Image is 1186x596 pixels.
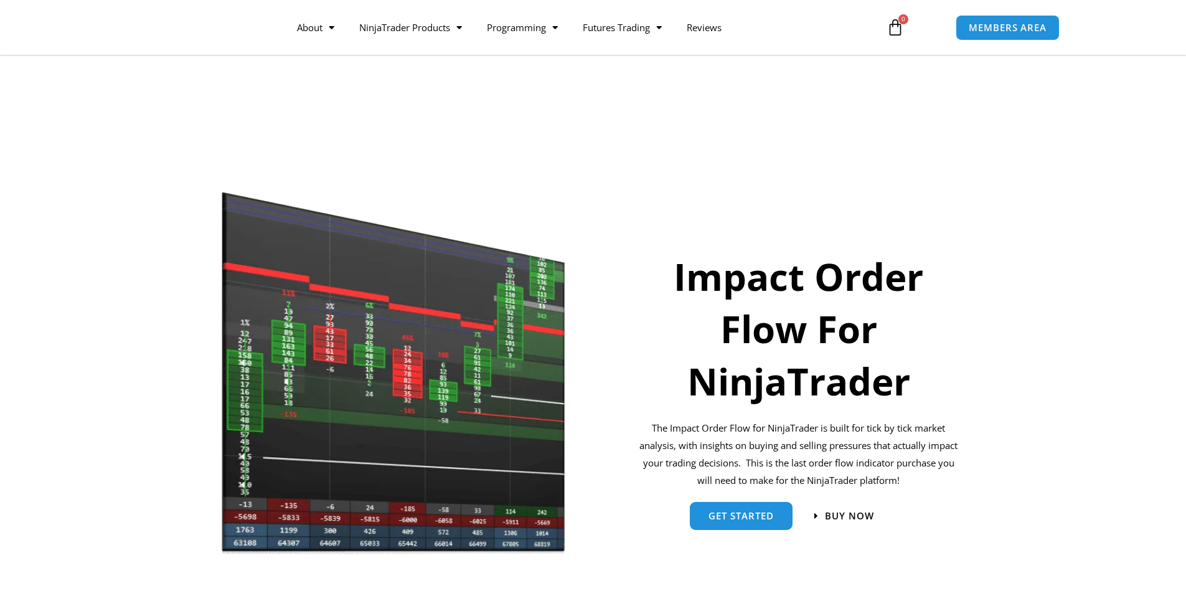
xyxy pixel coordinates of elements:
[814,511,874,521] a: Buy now
[956,15,1060,40] a: MEMBERS AREA
[825,511,874,521] span: Buy now
[969,23,1047,32] span: MEMBERS AREA
[221,189,567,557] img: Orderflow | Affordable Indicators – NinjaTrader
[285,13,872,42] nav: Menu
[638,250,961,407] h1: Impact Order Flow For NinjaTrader
[690,502,793,530] a: get started
[638,420,961,489] p: The Impact Order Flow for NinjaTrader is built for tick by tick market analysis, with insights on...
[570,13,674,42] a: Futures Trading
[898,14,908,24] span: 0
[868,9,923,45] a: 0
[708,511,774,521] span: get started
[674,13,734,42] a: Reviews
[474,13,570,42] a: Programming
[347,13,474,42] a: NinjaTrader Products
[285,13,347,42] a: About
[126,5,260,50] img: LogoAI | Affordable Indicators – NinjaTrader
